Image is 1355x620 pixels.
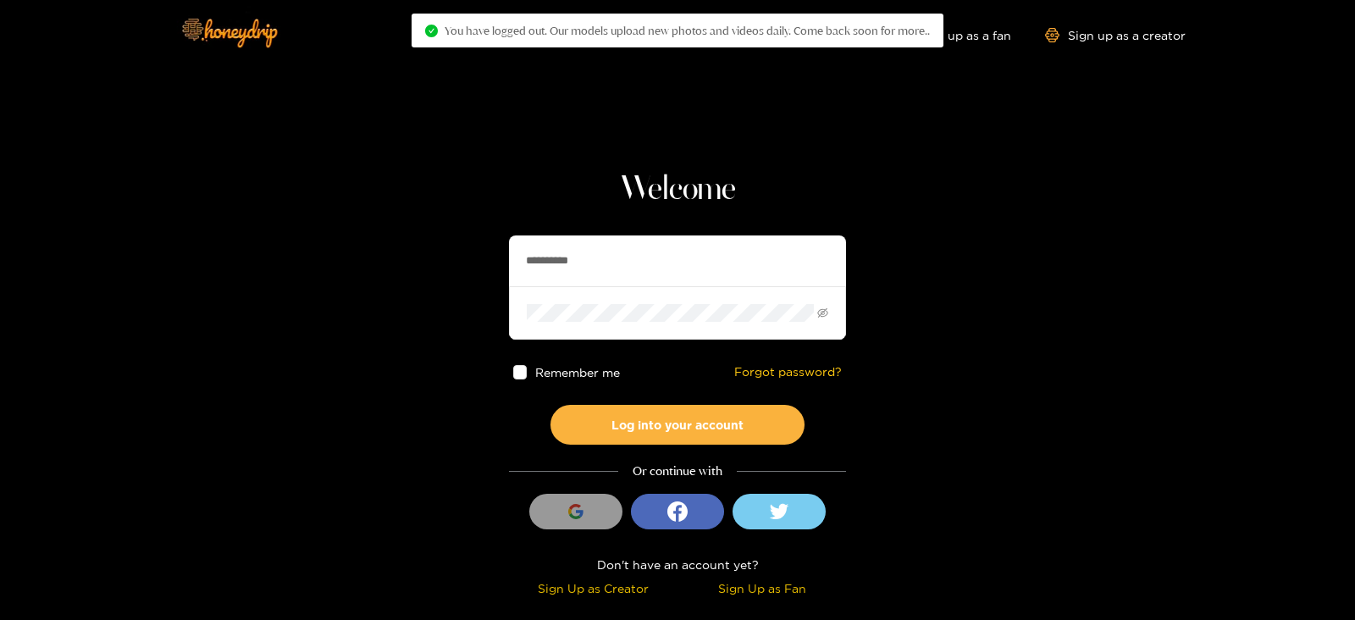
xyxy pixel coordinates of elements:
span: check-circle [425,25,438,37]
div: Sign Up as Creator [513,578,673,598]
a: Forgot password? [734,365,842,379]
div: Or continue with [509,462,846,481]
div: Sign Up as Fan [682,578,842,598]
span: eye-invisible [817,307,828,318]
h1: Welcome [509,169,846,210]
a: Sign up as a creator [1045,28,1186,42]
span: Remember me [536,366,621,379]
span: You have logged out. Our models upload new photos and videos daily. Come back soon for more.. [445,24,930,37]
div: Don't have an account yet? [509,555,846,574]
a: Sign up as a fan [895,28,1011,42]
button: Log into your account [550,405,805,445]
